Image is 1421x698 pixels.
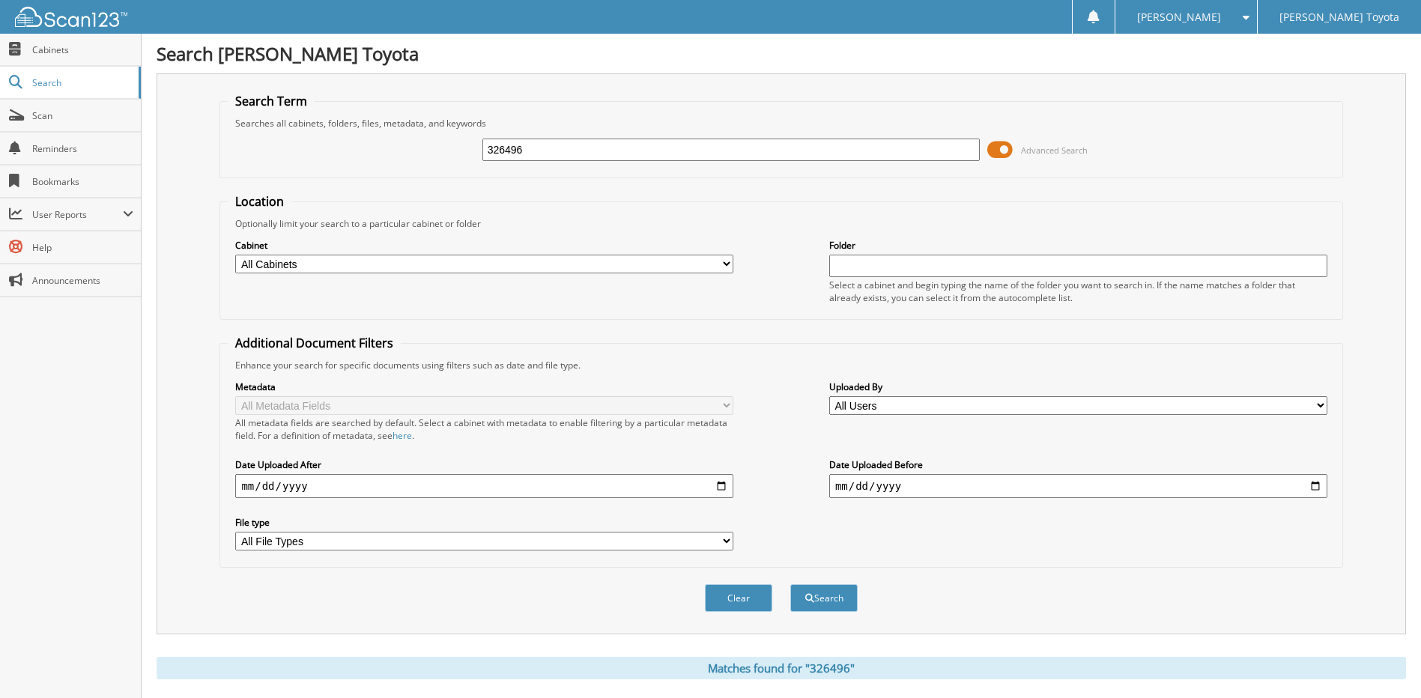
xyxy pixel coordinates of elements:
[32,76,131,89] span: Search
[829,458,1327,471] label: Date Uploaded Before
[790,584,858,612] button: Search
[829,279,1327,304] div: Select a cabinet and begin typing the name of the folder you want to search in. If the name match...
[157,41,1406,66] h1: Search [PERSON_NAME] Toyota
[32,274,133,287] span: Announcements
[32,175,133,188] span: Bookmarks
[1021,145,1088,156] span: Advanced Search
[829,380,1327,393] label: Uploaded By
[32,241,133,254] span: Help
[228,193,291,210] legend: Location
[1137,13,1221,22] span: [PERSON_NAME]
[705,584,772,612] button: Clear
[228,217,1334,230] div: Optionally limit your search to a particular cabinet or folder
[32,43,133,56] span: Cabinets
[235,239,733,252] label: Cabinet
[829,474,1327,498] input: end
[393,429,412,442] a: here
[1279,13,1399,22] span: [PERSON_NAME] Toyota
[235,380,733,393] label: Metadata
[32,109,133,122] span: Scan
[235,458,733,471] label: Date Uploaded After
[15,7,127,27] img: scan123-logo-white.svg
[235,516,733,529] label: File type
[235,474,733,498] input: start
[32,142,133,155] span: Reminders
[157,657,1406,679] div: Matches found for "326496"
[235,416,733,442] div: All metadata fields are searched by default. Select a cabinet with metadata to enable filtering b...
[228,359,1334,371] div: Enhance your search for specific documents using filters such as date and file type.
[228,93,315,109] legend: Search Term
[228,335,401,351] legend: Additional Document Filters
[829,239,1327,252] label: Folder
[228,117,1334,130] div: Searches all cabinets, folders, files, metadata, and keywords
[32,208,123,221] span: User Reports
